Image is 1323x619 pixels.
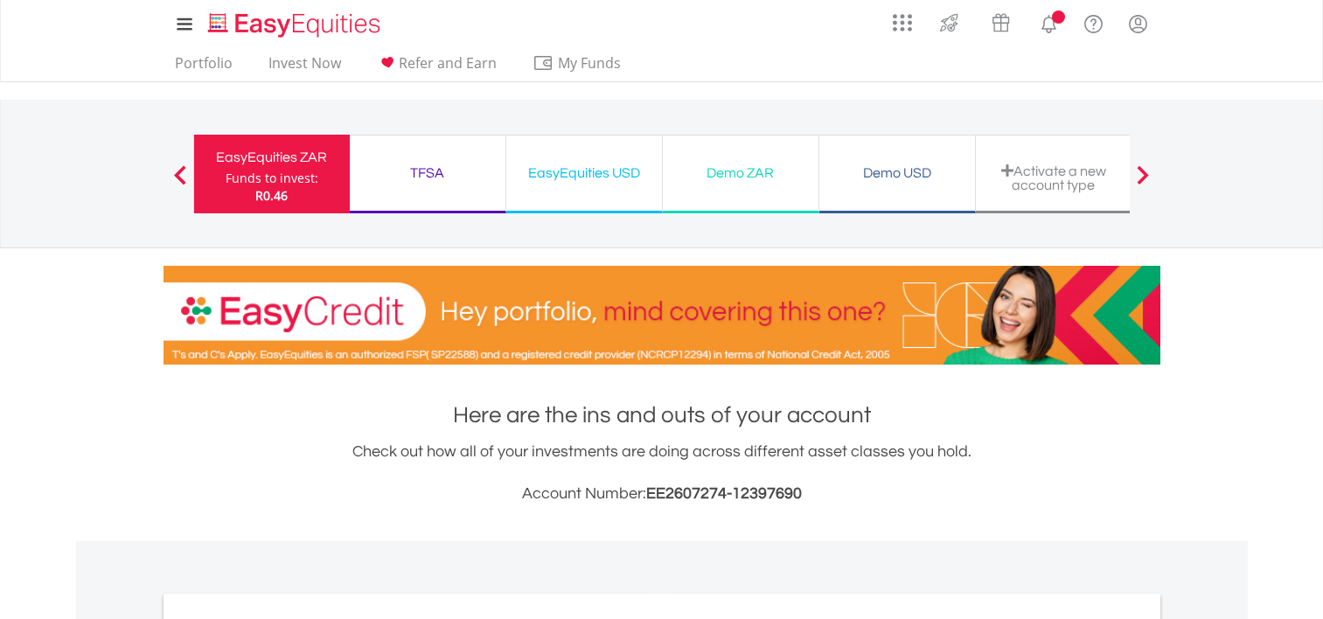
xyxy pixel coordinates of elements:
[975,4,1027,37] a: Vouchers
[164,400,1160,431] h1: Here are the ins and outs of your account
[517,161,651,185] div: EasyEquities USD
[164,482,1160,506] h3: Account Number:
[673,161,808,185] div: Demo ZAR
[205,145,339,170] div: EasyEquities ZAR
[646,485,802,502] span: EE2607274-12397690
[370,54,504,81] a: Refer and Earn
[1027,4,1071,39] a: Notifications
[1071,4,1116,39] a: FAQ's and Support
[168,54,240,81] a: Portfolio
[201,4,387,39] a: Home page
[1116,4,1160,43] a: My Profile
[205,10,387,39] img: EasyEquities_Logo.png
[261,54,348,81] a: Invest Now
[164,266,1160,365] img: EasyCredit Promotion Banner
[533,52,647,74] span: My Funds
[255,187,288,204] span: R0.46
[986,163,1121,192] div: Activate a new account type
[935,9,964,37] img: thrive-v2.svg
[164,440,1160,506] div: Check out how all of your investments are doing across different asset classes you hold.
[226,170,318,187] div: Funds to invest:
[986,9,1015,37] img: vouchers-v2.svg
[830,161,964,185] div: Demo USD
[893,13,912,32] img: grid-menu-icon.svg
[360,161,495,185] div: TFSA
[881,4,923,32] a: AppsGrid
[399,53,497,73] span: Refer and Earn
